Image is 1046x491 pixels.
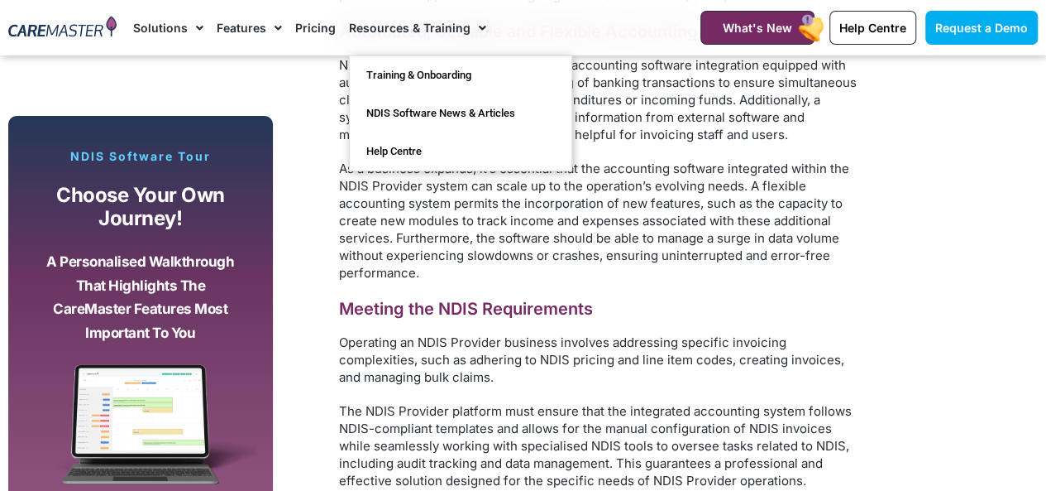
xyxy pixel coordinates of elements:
[25,149,256,164] p: NDIS Software Tour
[700,11,814,45] a: What's New
[8,16,117,40] img: CareMaster Logo
[350,94,571,132] a: NDIS Software News & Articles
[829,11,916,45] a: Help Centre
[37,184,244,231] p: Choose your own journey!
[339,298,860,320] h3: Meeting the NDIS Requirements
[339,403,852,489] span: The NDIS Provider platform must ensure that the integrated accounting system follows NDIS-complia...
[350,56,571,94] a: Training & Onboarding
[37,250,244,344] p: A personalised walkthrough that highlights the CareMaster features most important to you
[723,21,792,35] span: What's New
[839,21,906,35] span: Help Centre
[350,132,571,171] a: Help Centre
[339,161,849,281] span: As a business expands, it’s essential that the accounting software integrated within the NDIS Pro...
[339,335,844,385] span: Operating an NDIS Provider business involves addressing specific invoicing complexities, such as ...
[349,55,572,171] ul: Resources & Training
[339,57,857,142] span: NDIS Provider platforms should opt for accounting software integration equipped with automation c...
[925,11,1038,45] a: Request a Demo
[935,21,1028,35] span: Request a Demo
